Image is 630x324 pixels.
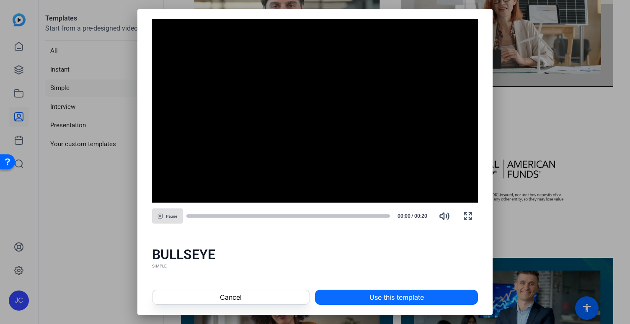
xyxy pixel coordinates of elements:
span: 00:00 [393,212,411,220]
button: Pause [152,208,183,224]
div: / [393,212,431,220]
span: Use this template [369,292,424,302]
div: Video Player [152,19,478,203]
div: SIMPLE [152,263,478,270]
div: BULLSEYE [152,246,478,263]
span: Pause [166,214,177,219]
span: 00:20 [414,212,431,220]
button: Cancel [152,290,310,305]
button: Fullscreen [458,206,478,226]
button: Mute [434,206,454,226]
span: Cancel [220,292,242,302]
button: Use this template [315,290,478,305]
